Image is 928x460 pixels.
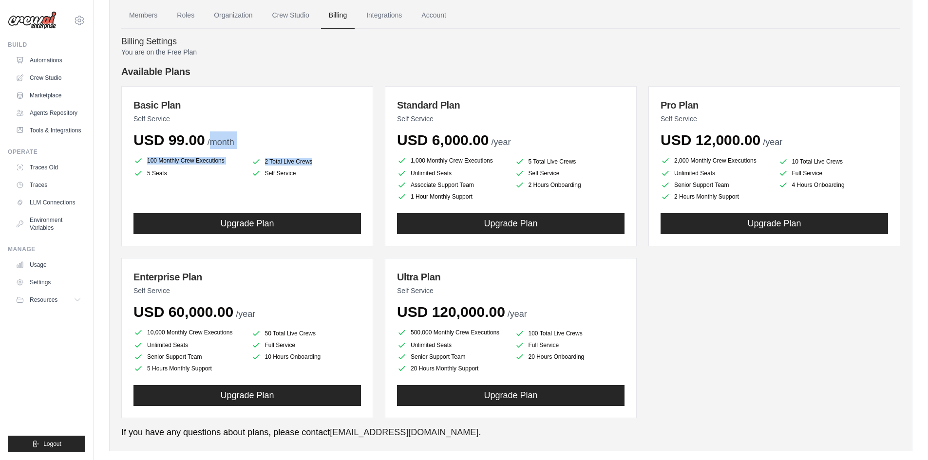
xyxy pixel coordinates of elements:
[43,440,61,448] span: Logout
[12,292,85,308] button: Resources
[359,2,410,29] a: Integrations
[397,192,507,202] li: 1 Hour Monthly Support
[8,11,57,30] img: Logo
[121,2,165,29] a: Members
[169,2,202,29] a: Roles
[133,155,244,166] li: 100 Monthly Crew Executions
[515,340,625,350] li: Full Service
[121,47,900,57] p: You are on the Free Plan
[661,192,771,202] li: 2 Hours Monthly Support
[321,2,355,29] a: Billing
[121,37,900,47] h4: Billing Settings
[515,180,625,190] li: 2 Hours Onboarding
[121,426,900,439] p: If you have any questions about plans, please contact .
[661,180,771,190] li: Senior Support Team
[397,304,505,320] span: USD 120,000.00
[330,427,478,437] a: [EMAIL_ADDRESS][DOMAIN_NAME]
[397,327,507,338] li: 500,000 Monthly Crew Executions
[30,296,57,304] span: Resources
[133,385,361,406] button: Upgrade Plan
[12,88,85,103] a: Marketplace
[879,413,928,460] div: Widget de chat
[251,352,361,362] li: 10 Hours Onboarding
[133,364,244,373] li: 5 Hours Monthly Support
[491,137,511,147] span: /year
[661,114,888,124] p: Self Service
[133,270,361,284] h3: Enterprise Plan
[8,148,85,156] div: Operate
[397,286,625,295] p: Self Service
[515,168,625,178] li: Self Service
[236,309,255,319] span: /year
[661,213,888,234] button: Upgrade Plan
[661,168,771,178] li: Unlimited Seats
[251,157,361,166] li: 2 Total Live Crews
[778,180,889,190] li: 4 Hours Onboarding
[661,155,771,166] li: 2,000 Monthly Crew Executions
[12,70,85,86] a: Crew Studio
[12,123,85,138] a: Tools & Integrations
[133,98,361,112] h3: Basic Plan
[879,413,928,460] iframe: Chat Widget
[133,168,244,178] li: 5 Seats
[12,275,85,290] a: Settings
[397,340,507,350] li: Unlimited Seats
[515,329,625,338] li: 100 Total Live Crews
[12,177,85,193] a: Traces
[251,329,361,338] li: 50 Total Live Crews
[133,352,244,362] li: Senior Support Team
[133,327,244,338] li: 10,000 Monthly Crew Executions
[133,340,244,350] li: Unlimited Seats
[397,213,625,234] button: Upgrade Plan
[12,105,85,121] a: Agents Repository
[661,98,888,112] h3: Pro Plan
[397,132,489,148] span: USD 6,000.00
[12,53,85,68] a: Automations
[397,98,625,112] h3: Standard Plan
[778,168,889,178] li: Full Service
[12,257,85,273] a: Usage
[397,385,625,406] button: Upgrade Plan
[12,160,85,175] a: Traces Old
[414,2,454,29] a: Account
[397,155,507,166] li: 1,000 Monthly Crew Executions
[251,340,361,350] li: Full Service
[397,270,625,284] h3: Ultra Plan
[778,157,889,166] li: 10 Total Live Crews
[397,168,507,178] li: Unlimited Seats
[121,65,900,78] h4: Available Plans
[251,168,361,178] li: Self Service
[397,114,625,124] p: Self Service
[8,436,85,452] button: Logout
[12,195,85,210] a: LLM Connections
[763,137,782,147] span: /year
[133,286,361,295] p: Self Service
[397,364,507,373] li: 20 Hours Monthly Support
[8,245,85,253] div: Manage
[133,304,233,320] span: USD 60,000.00
[508,309,527,319] span: /year
[206,2,260,29] a: Organization
[133,213,361,234] button: Upgrade Plan
[515,352,625,362] li: 20 Hours Onboarding
[397,352,507,362] li: Senior Support Team
[208,137,234,147] span: /month
[661,132,760,148] span: USD 12,000.00
[133,132,205,148] span: USD 99.00
[397,180,507,190] li: Associate Support Team
[265,2,317,29] a: Crew Studio
[8,41,85,49] div: Build
[12,212,85,236] a: Environment Variables
[515,157,625,166] li: 5 Total Live Crews
[133,114,361,124] p: Self Service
